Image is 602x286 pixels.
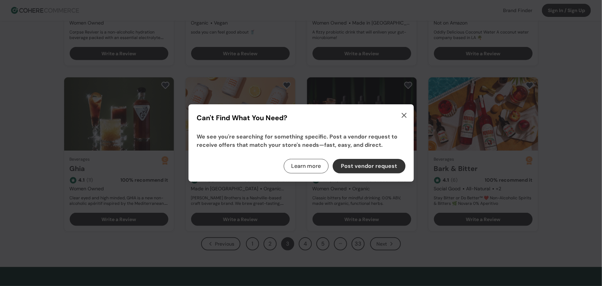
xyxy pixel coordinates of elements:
h1: Can't Find What You Need? [197,113,405,123]
button: Learn more [284,159,328,173]
a: Learn more [291,162,321,170]
button: Post vendor request [333,159,405,173]
p: We see you're searching for something specific. Post a vendor request to receive offers that matc... [197,133,405,149]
